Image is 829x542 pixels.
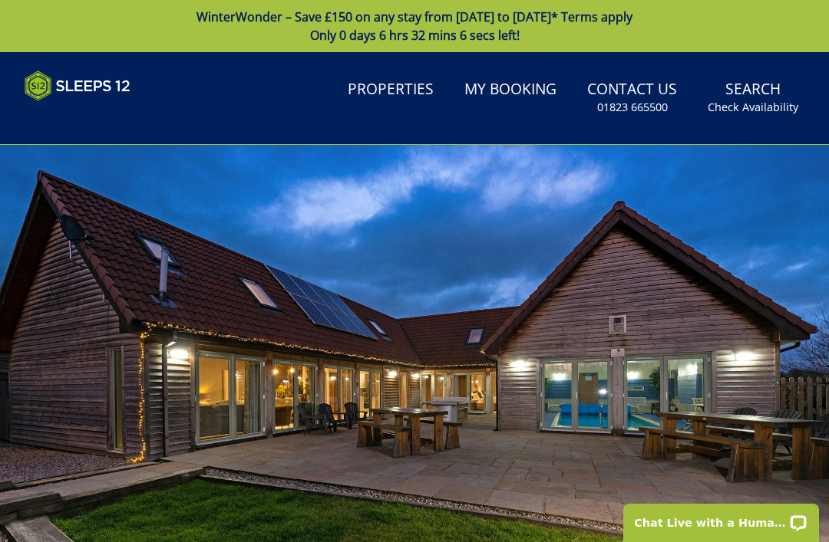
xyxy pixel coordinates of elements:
span: Only 0 days 6 hrs 32 mins 6 secs left! [310,27,520,44]
small: 01823 665500 [597,100,668,115]
iframe: Customer reviews powered by Trustpilot [17,110,178,123]
img: Sleeps 12 [25,71,130,101]
iframe: LiveChat chat widget [613,494,829,542]
a: SearchCheck Availability [702,73,804,123]
a: My Booking [458,73,563,107]
a: Properties [342,73,440,107]
small: Check Availability [708,100,798,115]
a: Contact Us01823 665500 [581,73,683,123]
